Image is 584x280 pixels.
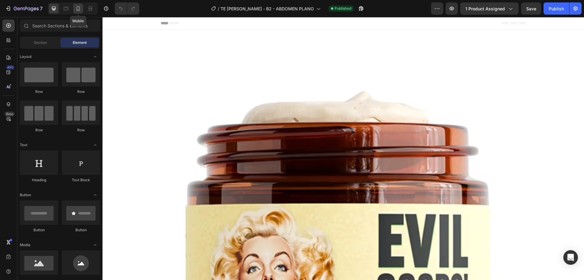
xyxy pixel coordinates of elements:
[20,19,100,32] input: Search Sections & Elements
[549,5,564,12] div: Publish
[20,177,58,183] div: Heading
[460,2,519,15] button: 1 product assigned
[521,2,541,15] button: Save
[6,65,15,70] div: 450
[5,112,15,116] div: Beta
[62,227,100,233] div: Button
[544,2,569,15] button: Publish
[20,227,58,233] div: Button
[40,5,43,12] p: 7
[563,250,578,265] div: Open Intercom Messenger
[34,40,47,45] span: Section
[103,17,584,280] iframe: Design area
[90,52,100,62] span: Toggle open
[221,5,314,12] span: TE [PERSON_NAME] - B2 - ABDOMEN PLANO
[62,127,100,133] div: Row
[20,89,58,94] div: Row
[20,127,58,133] div: Row
[2,2,45,15] button: 7
[62,177,100,183] div: Text Block
[20,142,27,148] span: Text
[20,192,31,198] span: Button
[20,54,32,59] span: Layout
[526,6,536,11] span: Save
[20,242,30,248] span: Media
[62,89,100,94] div: Row
[218,5,219,12] span: /
[335,6,351,11] span: Published
[465,5,505,12] span: 1 product assigned
[90,140,100,150] span: Toggle open
[73,40,87,45] span: Element
[115,2,139,15] div: Undo/Redo
[90,190,100,200] span: Toggle open
[90,240,100,250] span: Toggle open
